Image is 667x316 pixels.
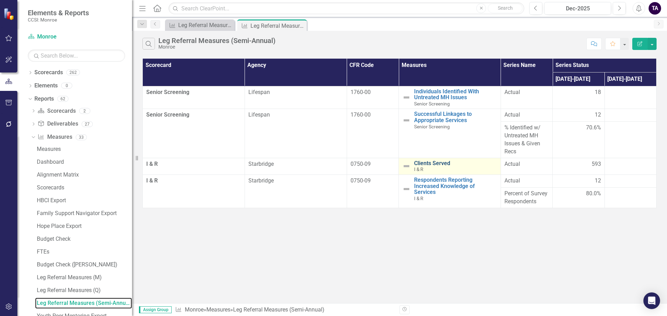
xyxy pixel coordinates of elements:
div: Leg Referral Measures (Semi-Annual) [250,22,305,30]
a: Monroe [28,33,115,41]
span: Actual [504,111,549,119]
a: Leg Referral Measures (M) [35,272,132,283]
a: Leg Referral Measures (Q) [167,21,233,29]
td: Double-Click to Edit [347,158,398,174]
p: Starbridge [248,160,343,168]
a: Respondents Reporting Increased Knowledge of Services [414,177,497,195]
img: ClearPoint Strategy [3,8,16,20]
p: Lifespan [248,111,343,119]
p: Starbridge [248,177,343,185]
span: Senior Screening [146,111,189,118]
span: Search [498,5,513,11]
td: Double-Click to Edit Right Click for Context Menu [399,158,501,174]
a: Scorecards [34,69,63,77]
div: TA [649,2,661,15]
a: Leg Referral Measures (Semi-Annual) [35,298,132,309]
a: Measures [38,133,72,141]
span: 1760-00 [351,111,371,118]
td: Double-Click to Edit [553,86,604,109]
a: Monroe [185,306,204,313]
span: Senior Screening [414,124,450,129]
span: 18 [595,88,601,96]
td: Double-Click to Edit [245,109,347,158]
button: Search [488,3,522,13]
span: 1760-00 [351,89,371,95]
p: Lifespan [248,88,343,96]
a: Dashboard [35,156,132,168]
td: Double-Click to Edit [501,158,552,174]
a: Scorecards [35,182,132,193]
td: Double-Click to Edit [347,109,398,158]
div: Family Support Navigator Export [37,210,132,216]
td: Double-Click to Edit Right Click for Context Menu [399,86,501,109]
td: Double-Click to Edit [604,158,656,174]
div: 62 [57,96,68,102]
span: I & R [414,166,423,172]
div: Dashboard [37,159,132,165]
div: Scorecards [37,185,132,191]
div: 33 [76,134,87,140]
td: Double-Click to Edit Right Click for Context Menu [399,175,501,208]
a: Scorecards [38,107,75,115]
span: 0750-09 [351,161,371,167]
td: Double-Click to Edit [245,86,347,109]
div: Monroe [158,44,275,50]
div: 27 [82,121,93,127]
div: Leg Referral Measures (Semi-Annual) [233,306,324,313]
span: 12 [595,111,601,119]
span: 70.6% [586,124,601,132]
a: Elements [34,82,58,90]
span: % Identified w/ Untreated MH Issues & Given Recs [504,124,549,155]
td: Double-Click to Edit [604,86,656,109]
a: Budget Check ([PERSON_NAME]) [35,259,132,270]
span: 12 [595,177,601,185]
div: HBCI Export [37,197,132,204]
td: Double-Click to Edit [245,158,347,174]
td: Double-Click to Edit [501,109,552,122]
small: CCSI: Monroe [28,17,89,23]
span: I & R [414,196,423,201]
a: Clients Served [414,160,497,166]
td: Double-Click to Edit [347,86,398,109]
span: I & R [146,177,158,184]
span: Assign Group [139,306,172,313]
span: Actual [504,160,549,168]
div: » » [175,306,394,314]
td: Double-Click to Edit [553,158,604,174]
a: HBCI Export [35,195,132,206]
a: Measures [206,306,230,313]
div: Budget Check ([PERSON_NAME]) [37,262,132,268]
div: 262 [66,70,80,76]
td: Double-Click to Edit [501,86,552,109]
td: Double-Click to Edit [501,175,552,188]
div: Leg Referral Measures (Semi-Annual) [158,37,275,44]
input: Search ClearPoint... [168,2,524,15]
a: Hope Place Export [35,221,132,232]
span: 593 [592,160,601,168]
div: Leg Referral Measures (Semi-Annual) [37,300,132,306]
img: Not Defined [402,116,411,125]
td: Double-Click to Edit [553,109,604,122]
div: Leg Referral Measures (M) [37,274,132,281]
td: Double-Click to Edit Right Click for Context Menu [399,109,501,158]
div: 0 [61,83,72,89]
a: Measures [35,144,132,155]
div: Open Intercom Messenger [643,292,660,309]
a: Successful Linkages to Appropriate Services [414,111,497,123]
div: FTEs [37,249,132,255]
div: Hope Place Export [37,223,132,229]
div: Dec-2025 [547,5,609,13]
a: Leg Referral Measures (Q) [35,285,132,296]
input: Search Below... [28,50,125,62]
div: Measures [37,146,132,152]
td: Double-Click to Edit [347,175,398,208]
img: Not Defined [402,93,411,102]
div: 2 [79,108,90,114]
img: Not Defined [402,185,411,193]
a: Budget Check [35,233,132,245]
span: Senior Screening [414,101,450,106]
span: Elements & Reports [28,9,89,17]
div: Leg Referral Measures (Q) [178,21,233,29]
a: Deliverables [38,120,78,128]
span: 80.0% [586,190,601,198]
